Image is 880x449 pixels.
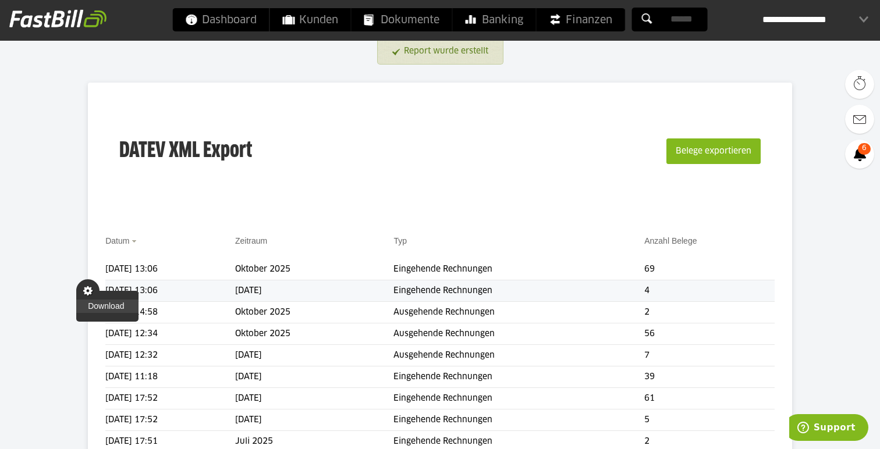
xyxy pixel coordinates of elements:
[9,9,107,28] img: fastbill_logo_white.png
[549,8,612,31] span: Finanzen
[644,280,775,302] td: 4
[352,8,452,31] a: Dokumente
[644,366,775,388] td: 39
[789,414,868,443] iframe: Öffnet ein Widget, in dem Sie weitere Informationen finden
[537,8,625,31] a: Finanzen
[644,323,775,345] td: 56
[283,8,338,31] span: Kunden
[393,280,644,302] td: Eingehende Rechnungen
[666,138,761,164] button: Belege exportieren
[466,8,523,31] span: Banking
[235,236,267,245] a: Zeitraum
[644,259,775,280] td: 69
[393,302,644,323] td: Ausgehende Rechnungen
[393,236,407,245] a: Typ
[105,236,129,245] a: Datum
[105,388,235,409] td: [DATE] 17:52
[644,302,775,323] td: 2
[105,345,235,366] td: [DATE] 12:32
[644,345,775,366] td: 7
[644,409,775,431] td: 5
[105,280,235,302] td: [DATE] 13:06
[393,366,644,388] td: Eingehende Rechnungen
[235,259,393,280] td: Oktober 2025
[393,409,644,431] td: Eingehende Rechnungen
[235,323,393,345] td: Oktober 2025
[105,302,235,323] td: [DATE] 14:58
[119,114,252,188] h3: DATEV XML Export
[644,236,697,245] a: Anzahl Belege
[173,8,269,31] a: Dashboard
[364,8,439,31] span: Dokumente
[393,388,644,409] td: Eingehende Rechnungen
[392,41,488,62] a: Report wurde erstellt
[393,259,644,280] td: Eingehende Rechnungen
[235,280,393,302] td: [DATE]
[235,366,393,388] td: [DATE]
[235,345,393,366] td: [DATE]
[644,388,775,409] td: 61
[186,8,257,31] span: Dashboard
[270,8,351,31] a: Kunden
[105,409,235,431] td: [DATE] 17:52
[235,302,393,323] td: Oktober 2025
[235,409,393,431] td: [DATE]
[858,143,871,155] span: 6
[76,300,139,313] a: Download
[105,366,235,388] td: [DATE] 11:18
[393,323,644,345] td: Ausgehende Rechnungen
[105,323,235,345] td: [DATE] 12:34
[235,388,393,409] td: [DATE]
[132,240,139,243] img: sort_desc.gif
[453,8,536,31] a: Banking
[393,345,644,366] td: Ausgehende Rechnungen
[105,259,235,280] td: [DATE] 13:06
[845,140,874,169] a: 6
